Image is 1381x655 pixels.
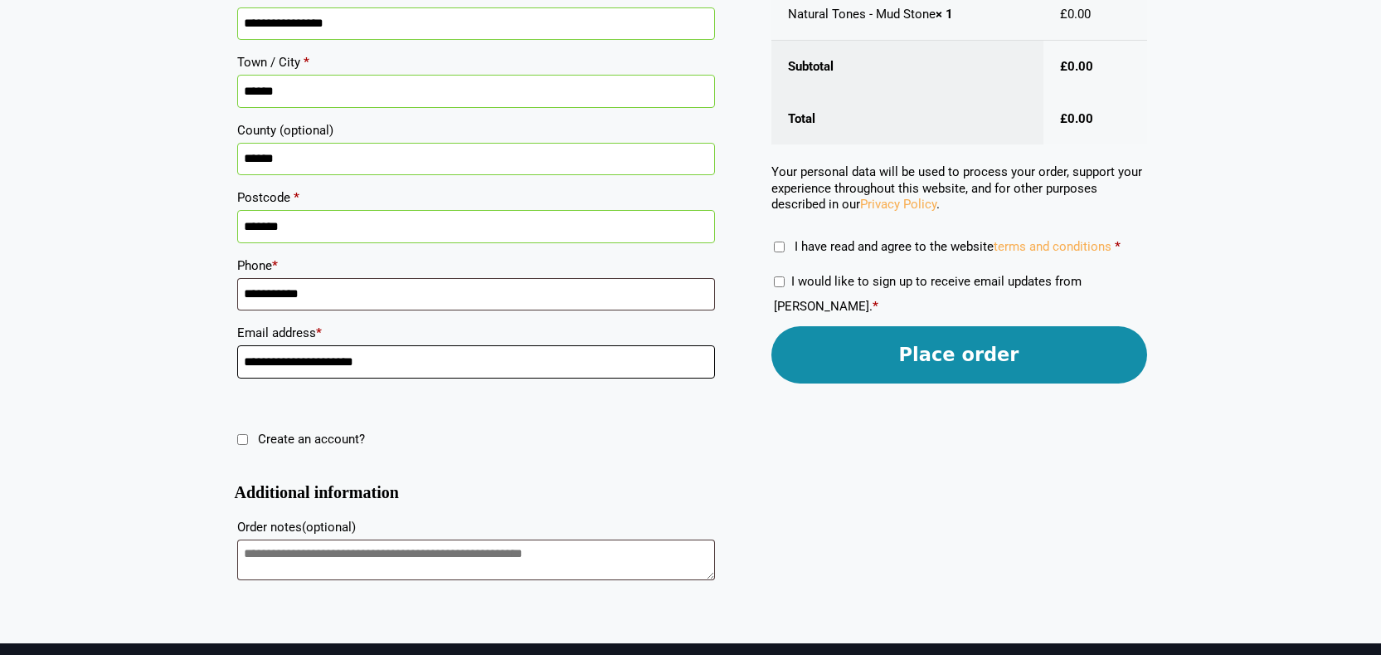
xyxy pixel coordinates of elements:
label: County [237,118,715,143]
input: I would like to sign up to receive email updates from [PERSON_NAME]. [774,276,785,287]
span: I have read and agree to the website [795,239,1111,254]
th: Total [771,93,1044,145]
a: Privacy Policy [860,197,936,212]
label: Phone [237,253,715,278]
bdi: 0.00 [1060,59,1093,74]
label: Email address [237,320,715,345]
span: £ [1060,59,1067,74]
span: (optional) [302,520,356,535]
p: Your personal data will be used to process your order, support your experience throughout this we... [771,164,1147,213]
span: (optional) [280,123,333,138]
span: £ [1060,7,1067,22]
label: Town / City [237,50,715,75]
label: Postcode [237,185,715,210]
input: Create an account? [237,434,248,445]
label: I would like to sign up to receive email updates from [PERSON_NAME]. [774,274,1082,314]
label: Order notes [237,515,715,540]
button: Place order [771,326,1147,384]
span: £ [1060,111,1067,126]
abbr: required [1115,239,1121,254]
span: Create an account? [258,432,365,447]
a: terms and conditions [994,239,1111,254]
th: Subtotal [771,41,1044,93]
h3: Additional information [235,490,717,496]
strong: × 1 [936,7,953,22]
bdi: 0.00 [1060,7,1091,22]
bdi: 0.00 [1060,111,1093,126]
input: I have read and agree to the websiteterms and conditions * [774,242,785,252]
